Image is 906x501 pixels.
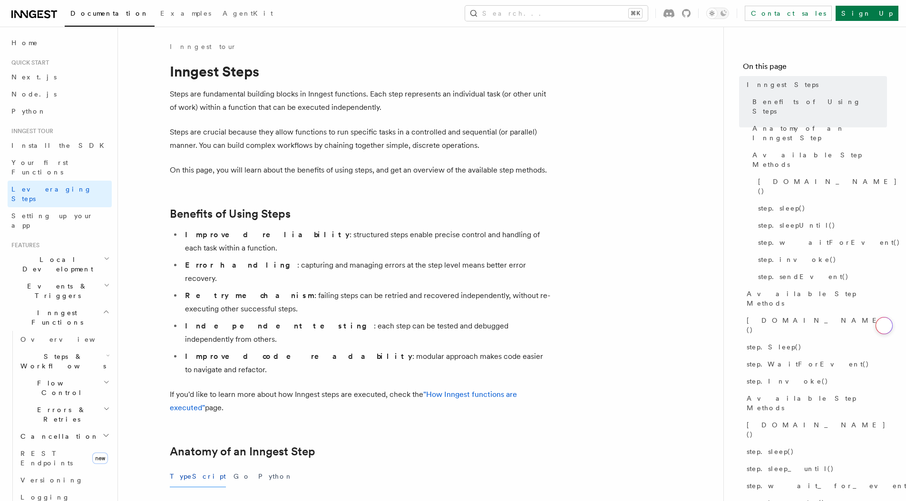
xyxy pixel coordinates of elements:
[11,107,46,115] span: Python
[182,259,550,285] li: : capturing and managing errors at the step level means better error recovery.
[747,394,887,413] span: Available Step Methods
[465,6,648,21] button: Search...⌘K
[11,90,57,98] span: Node.js
[185,321,374,330] strong: Independent testing
[747,359,869,369] span: step.WaitForEvent()
[8,68,112,86] a: Next.js
[743,312,887,338] a: [DOMAIN_NAME]()
[629,9,642,18] kbd: ⌘K
[11,73,57,81] span: Next.js
[17,405,103,424] span: Errors & Retries
[758,177,897,196] span: [DOMAIN_NAME]()
[743,338,887,356] a: step.Sleep()
[185,260,297,270] strong: Error handling
[749,146,887,173] a: Available Step Methods
[743,61,887,76] h4: On this page
[836,6,898,21] a: Sign Up
[20,476,83,484] span: Versioning
[8,34,112,51] a: Home
[11,38,38,48] span: Home
[8,304,112,331] button: Inngest Functions
[747,420,887,439] span: [DOMAIN_NAME]()
[706,8,729,19] button: Toggle dark mode
[17,378,103,397] span: Flow Control
[8,278,112,304] button: Events & Triggers
[182,228,550,255] li: : structured steps enable precise control and handling of each task within a function.
[754,173,887,200] a: [DOMAIN_NAME]()
[758,238,900,247] span: step.waitForEvent()
[747,342,802,352] span: step.Sleep()
[11,212,93,229] span: Setting up your app
[747,464,834,473] span: step.sleep_until()
[8,59,49,67] span: Quick start
[170,164,550,177] p: On this page, you will learn about the benefits of using steps, and get an overview of the availa...
[747,289,887,308] span: Available Step Methods
[754,200,887,217] a: step.sleep()
[758,203,806,213] span: step.sleep()
[747,80,818,89] span: Inngest Steps
[754,234,887,251] a: step.waitForEvent()
[17,352,106,371] span: Steps & Workflows
[758,255,837,264] span: step.invoke()
[170,87,550,114] p: Steps are fundamental building blocks in Inngest functions. Each step represents an individual ta...
[8,308,103,327] span: Inngest Functions
[170,125,550,152] p: Steps are crucial because they allow functions to run specific tasks in a controlled and sequenti...
[20,336,118,343] span: Overview
[11,185,92,202] span: Leveraging Steps
[8,207,112,234] a: Setting up your app
[217,3,279,26] a: AgentKit
[8,137,112,154] a: Install the SDK
[234,466,251,487] button: Go
[155,3,217,26] a: Examples
[11,159,68,176] span: Your first Functions
[70,10,149,17] span: Documentation
[743,390,887,416] a: Available Step Methods
[752,97,887,116] span: Benefits of Using Steps
[749,120,887,146] a: Anatomy of an Inngest Step
[749,93,887,120] a: Benefits of Using Steps
[182,319,550,346] li: : each step can be tested and debugged independently from others.
[8,127,53,135] span: Inngest tour
[754,217,887,234] a: step.sleepUntil()
[8,154,112,181] a: Your first Functions
[754,251,887,268] a: step.invoke()
[170,207,291,221] a: Benefits of Using Steps
[743,356,887,373] a: step.WaitForEvent()
[743,285,887,312] a: Available Step Methods
[758,272,849,281] span: step.sendEvent()
[258,466,293,487] button: Python
[185,291,314,300] strong: Retry mechanism
[170,42,236,51] a: Inngest tour
[170,445,315,458] a: Anatomy of an Inngest Step
[754,268,887,285] a: step.sendEvent()
[185,230,350,239] strong: Improved reliability
[8,255,104,274] span: Local Development
[747,316,887,335] span: [DOMAIN_NAME]()
[20,450,73,467] span: REST Endpoints
[8,86,112,103] a: Node.js
[65,3,155,27] a: Documentation
[17,375,112,401] button: Flow Control
[185,352,412,361] strong: Improved code readability
[8,181,112,207] a: Leveraging Steps
[20,493,70,501] span: Logging
[170,388,550,414] p: If you'd like to learn more about how Inngest steps are executed, check the page.
[747,376,828,386] span: step.Invoke()
[17,401,112,428] button: Errors & Retries
[747,447,794,456] span: step.sleep()
[170,63,550,80] h1: Inngest Steps
[17,428,112,445] button: Cancellation
[745,6,832,21] a: Contact sales
[752,124,887,143] span: Anatomy of an Inngest Step
[743,373,887,390] a: step.Invoke()
[743,443,887,460] a: step.sleep()
[92,453,108,464] span: new
[8,241,39,249] span: Features
[8,103,112,120] a: Python
[160,10,211,17] span: Examples
[182,289,550,316] li: : failing steps can be retried and recovered independently, without re-executing other successful...
[17,348,112,375] button: Steps & Workflows
[17,432,99,441] span: Cancellation
[743,416,887,443] a: [DOMAIN_NAME]()
[17,472,112,489] a: Versioning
